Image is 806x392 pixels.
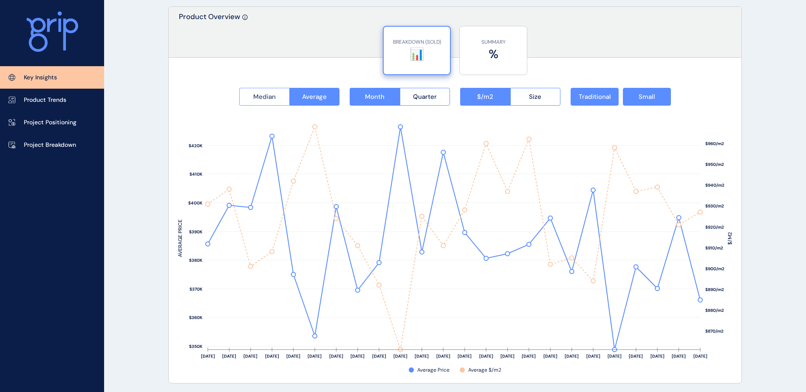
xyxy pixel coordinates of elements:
[705,203,724,209] text: $930/m2
[579,92,611,101] span: Traditional
[705,141,724,146] text: $960/m2
[705,245,723,251] text: $910/m2
[24,73,57,82] p: Key Insights
[510,88,561,106] button: Size
[705,266,724,272] text: $900/m2
[289,88,340,106] button: Average
[388,46,446,62] label: 📊
[24,118,76,127] p: Project Positioning
[302,92,327,101] span: Average
[253,92,276,101] span: Median
[239,88,289,106] button: Median
[350,88,400,106] button: Month
[388,39,446,46] p: BREAKDOWN (SOLD)
[464,39,523,46] p: SUMMARY
[639,92,655,101] span: Small
[705,328,724,334] text: $870/m2
[705,308,724,313] text: $880/m2
[705,287,724,292] text: $890/m2
[705,182,724,188] text: $940/m2
[417,367,450,374] span: Average Price
[365,92,385,101] span: Month
[571,88,619,106] button: Traditional
[460,88,510,106] button: $/m2
[705,224,724,230] text: $920/m2
[24,141,76,149] p: Project Breakdown
[623,88,671,106] button: Small
[24,96,66,104] p: Product Trends
[705,162,724,167] text: $950/m2
[464,46,523,62] label: %
[477,92,493,101] span: $/m2
[529,92,541,101] span: Size
[413,92,437,101] span: Quarter
[179,12,240,57] p: Product Overview
[400,88,450,106] button: Quarter
[468,367,501,374] span: Average $/m2
[727,232,733,245] text: $/M2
